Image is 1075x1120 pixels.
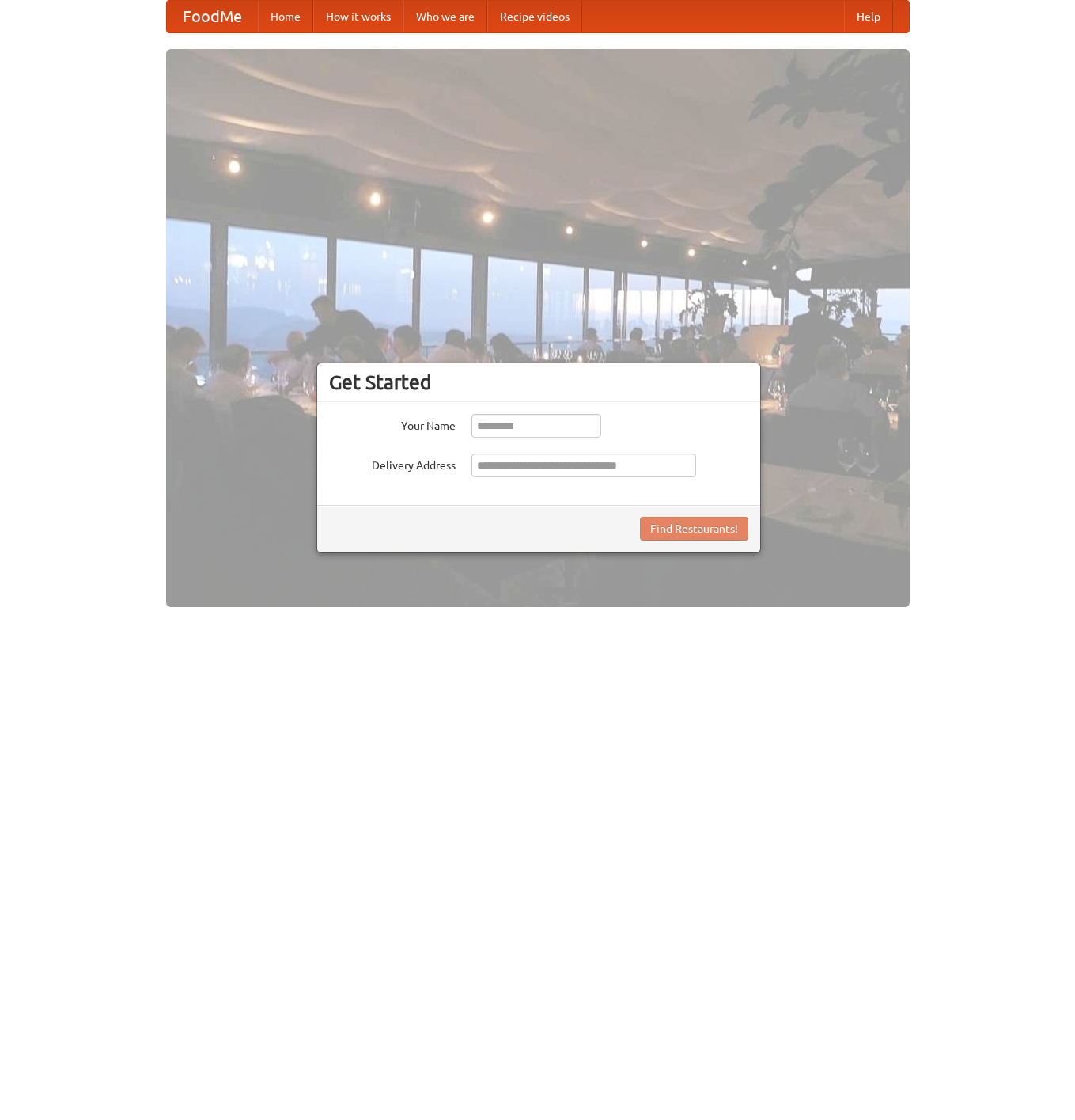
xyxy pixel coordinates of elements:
[329,414,456,434] label: Your Name
[844,1,893,32] a: Help
[167,1,258,32] a: FoodMe
[487,1,582,32] a: Recipe videos
[258,1,313,32] a: Home
[329,370,748,394] h3: Get Started
[313,1,403,32] a: How it works
[329,454,456,473] label: Delivery Address
[640,517,748,541] button: Find Restaurants!
[403,1,487,32] a: Who we are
